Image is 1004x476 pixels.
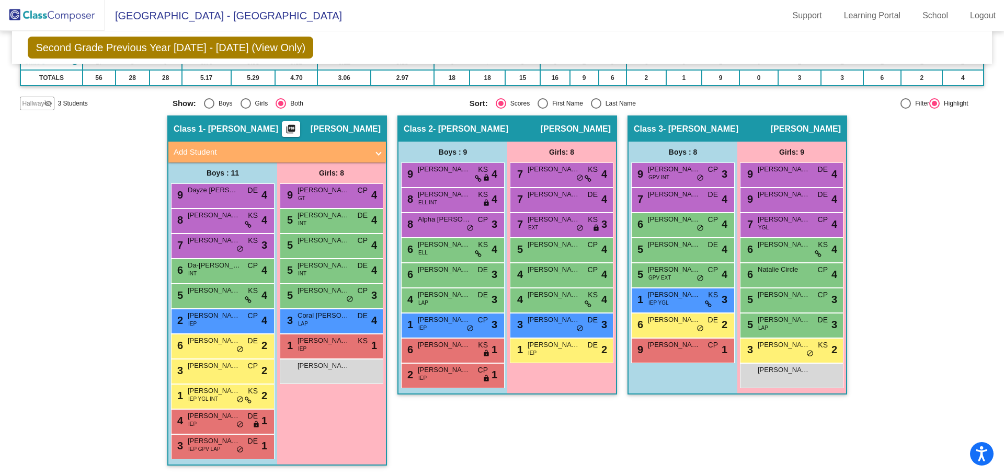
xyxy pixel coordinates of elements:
[708,340,718,351] span: CP
[601,292,607,307] span: 4
[697,324,704,333] span: do_not_disturb_alt
[188,386,240,396] span: [PERSON_NAME]
[914,7,956,24] a: School
[818,164,828,175] span: DE
[261,363,267,378] span: 2
[697,224,704,233] span: do_not_disturb_alt
[298,345,306,353] span: IEP
[588,214,598,225] span: KS
[203,124,278,134] span: - [PERSON_NAME]
[722,292,727,307] span: 3
[515,243,523,255] span: 5
[405,294,413,305] span: 4
[478,164,488,175] span: KS
[515,294,523,305] span: 4
[648,299,669,307] span: IEP YGL
[248,235,258,246] span: KS
[168,142,386,162] mat-expansion-panel-header: Add Student
[311,124,381,134] span: [PERSON_NAME]
[434,70,470,86] td: 18
[601,216,607,232] span: 3
[478,365,488,376] span: CP
[570,70,599,86] td: 9
[722,166,727,182] span: 3
[778,70,822,86] td: 3
[188,335,240,346] span: [PERSON_NAME]'[PERSON_NAME]
[28,37,313,59] span: Second Grade Previous Year [DATE] - [DATE] (View Only)
[635,344,643,355] span: 9
[371,338,377,353] span: 1
[831,342,837,357] span: 2
[478,214,488,225] span: CP
[298,361,350,371] span: [PERSON_NAME]
[298,210,350,220] span: [PERSON_NAME]
[418,189,470,200] span: [PERSON_NAME]
[284,264,293,276] span: 5
[405,168,413,180] span: 9
[515,269,523,280] span: 4
[188,270,197,277] span: INT
[722,191,727,207] span: 4
[635,243,643,255] span: 5
[371,70,435,86] td: 2.97
[697,274,704,283] span: do_not_disturb_alt
[708,264,718,275] span: CP
[418,340,470,350] span: [PERSON_NAME]
[371,262,377,278] span: 4
[371,187,377,203] span: 4
[418,289,470,300] span: [PERSON_NAME]
[188,185,240,195] span: Dayze [PERSON_NAME]
[483,350,490,358] span: lock
[708,164,718,175] span: CP
[188,395,218,403] span: IEP YGL INT
[478,289,488,300] span: DE
[515,218,523,230] span: 7
[576,324,584,333] span: do_not_disturb_alt
[358,310,368,321] span: DE
[601,342,607,357] span: 2
[515,344,523,355] span: 1
[601,317,607,332] span: 3
[708,189,718,200] span: DE
[418,374,427,382] span: IEP
[588,264,598,275] span: CP
[346,295,353,304] span: do_not_disturb_alt
[275,70,317,86] td: 4.70
[821,70,863,86] td: 3
[20,70,82,86] td: TOTALS
[745,319,753,330] span: 5
[702,70,739,86] td: 9
[236,245,244,253] span: do_not_disturb_alt
[231,70,276,86] td: 5.29
[592,224,600,233] span: lock
[405,218,413,230] span: 8
[576,174,584,182] span: do_not_disturb_alt
[708,289,718,300] span: KS
[492,216,497,232] span: 3
[188,361,240,371] span: [PERSON_NAME]
[174,146,368,158] mat-panel-title: Add Student
[771,124,841,134] span: [PERSON_NAME]
[663,124,738,134] span: - [PERSON_NAME]
[745,269,753,280] span: 6
[478,189,488,200] span: KS
[277,162,386,183] div: Girls: 8
[745,344,753,355] span: 3
[745,193,753,205] span: 9
[298,270,306,277] span: INT
[528,349,537,357] span: IEP
[175,365,183,376] span: 3
[648,239,700,250] span: [PERSON_NAME]
[831,191,837,207] span: 4
[405,269,413,280] span: 6
[188,285,240,296] span: [PERSON_NAME]
[298,194,305,202] span: GT
[540,70,570,86] td: 16
[282,121,300,137] button: Print Students Details
[371,287,377,303] span: 3
[418,239,470,250] span: [PERSON_NAME]
[284,239,293,251] span: 5
[722,241,727,257] span: 4
[358,210,368,221] span: DE
[588,164,598,175] span: KS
